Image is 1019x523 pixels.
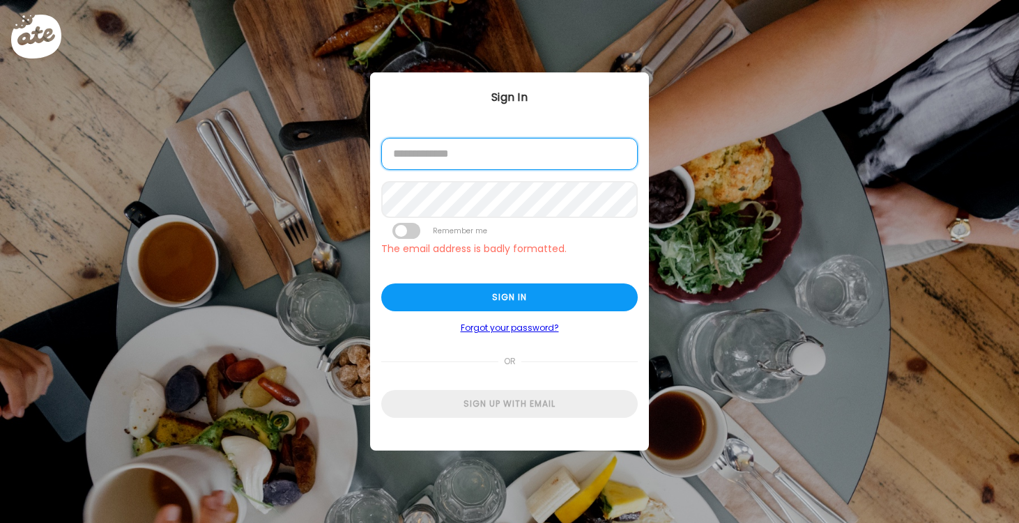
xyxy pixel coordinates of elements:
[381,322,638,334] a: Forgot your password?
[431,223,489,239] label: Remember me
[381,390,638,418] div: Sign up with email
[498,348,521,375] span: or
[381,242,638,256] div: The email address is badly formatted.
[381,283,638,311] div: Sign in
[370,89,649,106] div: Sign In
